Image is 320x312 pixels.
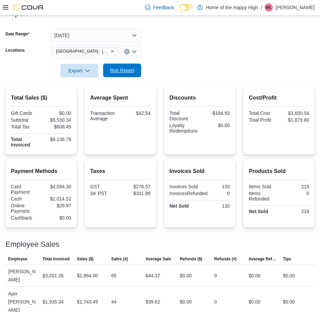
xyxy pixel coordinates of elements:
img: Cova [14,4,44,11]
span: Refunds ($) [180,256,202,262]
span: Feedback [153,4,174,11]
div: $44.37 [146,272,160,280]
h2: Discounts [170,94,230,102]
p: [PERSON_NAME] [276,3,315,12]
span: Tips [283,256,291,262]
h3: Employee Sales [5,240,59,248]
h2: Taxes [90,167,151,175]
div: $0.00 [42,110,71,116]
div: 0 [280,191,309,196]
div: $39.62 [146,298,160,306]
h2: Invoices Sold [170,167,230,175]
label: Locations [5,48,25,53]
div: $0.00 [283,298,295,306]
button: Remove Battleford - Battleford Crossing - Fire & Flower from selection in this group [110,49,114,53]
div: 65 [111,272,117,280]
span: Export [64,64,94,77]
div: Invoices Sold [170,184,199,189]
div: Items Refunded [249,191,278,202]
strong: Net Sold [249,209,268,214]
span: Total Invoiced [42,256,70,262]
div: 130 [201,184,230,189]
div: $6,138.79 [42,137,71,142]
div: $29.97 [42,203,71,208]
div: $5,530.34 [42,117,71,123]
div: Total Profit [249,117,278,123]
div: $1,935.34 [42,298,63,306]
div: Marsha Lewis [265,3,273,12]
input: Dark Mode [180,4,194,11]
div: $331.88 [122,191,151,196]
span: ML [266,3,272,12]
div: $0.00 [283,272,295,280]
div: -$184.93 [201,110,230,116]
div: $0.00 [180,298,192,306]
span: Refunds (#) [214,256,237,262]
div: $3,201.26 [42,272,63,280]
div: SK PST [90,191,119,196]
div: Transaction Average [90,110,119,121]
div: $1,743.49 [77,298,98,306]
div: $2,014.52 [42,196,71,202]
div: Cash [11,196,40,202]
div: Items Sold [249,184,278,189]
h2: Products Sold [249,167,309,175]
div: Total Discount [170,110,199,121]
h2: Total Sales ($) [11,94,71,102]
div: Card Payment [11,184,40,195]
label: Date Range [5,31,30,37]
span: [GEOGRAPHIC_DATA] - [GEOGRAPHIC_DATA] - Fire & Flower [56,48,109,55]
div: $0.00 [42,215,71,221]
div: Loyalty Redemptions [170,123,199,134]
div: $4,094.30 [42,184,71,189]
div: $42.54 [122,110,151,116]
button: Run Report [103,64,141,77]
div: Subtotal [11,117,40,123]
span: Battleford - Battleford Crossing - Fire & Flower [53,48,117,55]
p: | [261,3,262,12]
span: Average Sale [146,256,171,262]
div: Total Tax [11,124,40,129]
div: 44 [111,298,117,306]
div: $0.00 [249,272,261,280]
div: 0 [214,298,217,306]
div: $3,650.54 [280,110,309,116]
div: $608.45 [42,124,71,129]
div: Cashback [11,215,40,221]
div: InvoicesRefunded [170,191,208,196]
div: 0 [214,272,217,280]
div: [PERSON_NAME] [5,265,40,287]
div: 130 [201,203,230,209]
div: $0.00 [201,123,230,128]
div: $2,884.00 [77,272,98,280]
div: GST [90,184,119,189]
div: Online Payment [11,203,40,214]
button: [DATE] [50,29,141,42]
div: Total Cost [249,110,278,116]
span: Sales ($) [77,256,93,262]
span: Employee [8,256,27,262]
div: Gift Cards [11,110,40,116]
a: Feedback [142,1,176,14]
strong: Net Sold [170,203,189,209]
p: Home of the Happy High [206,3,258,12]
div: 219 [280,209,309,214]
button: Export [60,64,98,77]
h2: Cost/Profit [249,94,309,102]
div: 219 [280,184,309,189]
div: 0 [210,191,230,196]
h2: Payment Methods [11,167,71,175]
button: Open list of options [132,49,137,54]
span: Sales (#) [111,256,128,262]
h2: Average Spent [90,94,151,102]
button: Clear input [124,49,130,54]
div: $0.00 [180,272,192,280]
span: Run Report [110,67,134,74]
strong: Total Invoiced [11,137,30,148]
span: Average Refund [249,256,278,262]
div: $1,879.80 [280,117,309,123]
div: $276.57 [122,184,151,189]
div: $0.00 [249,298,261,306]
